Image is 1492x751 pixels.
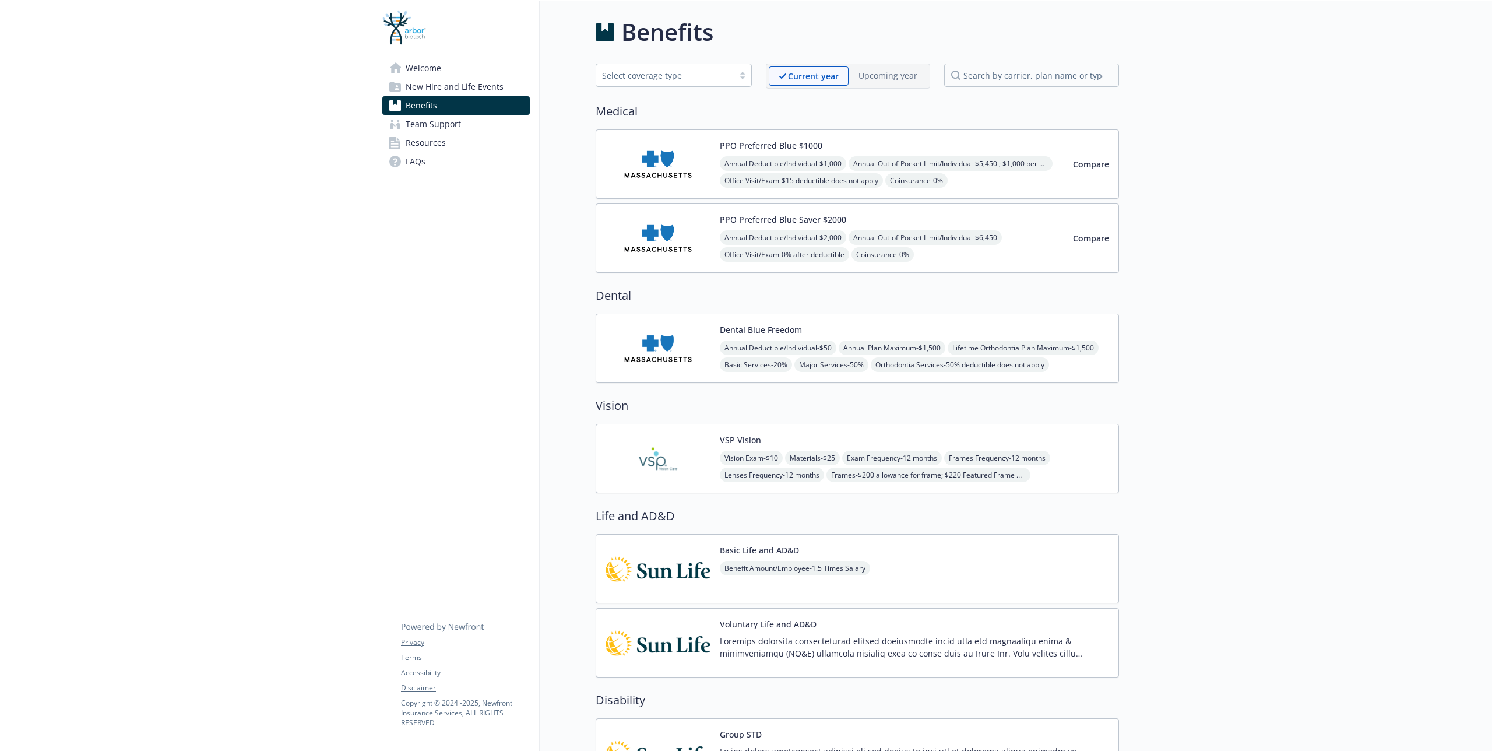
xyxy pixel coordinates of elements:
h2: Vision [596,397,1119,415]
span: New Hire and Life Events [406,78,504,96]
span: Frames - $200 allowance for frame; $220 Featured Frame Brands allowance; 20% savings on the amoun... [826,468,1030,482]
img: Sun Life Financial carrier logo [606,618,710,668]
span: Materials - $25 [785,451,840,465]
span: Upcoming year [849,66,927,86]
span: Office Visit/Exam - 0% after deductible [720,247,849,262]
span: Annual Deductible/Individual - $2,000 [720,230,846,245]
a: FAQs [382,152,530,171]
button: Group STD [720,728,762,741]
h2: Disability [596,692,1119,709]
button: VSP Vision [720,434,761,446]
a: Benefits [382,96,530,115]
a: Team Support [382,115,530,134]
h2: Medical [596,103,1119,120]
span: Compare [1073,233,1109,244]
a: Resources [382,134,530,152]
span: Vision Exam - $10 [720,451,783,465]
h2: Life and AD&D [596,507,1119,525]
a: New Hire and Life Events [382,78,530,96]
span: Compare [1073,159,1109,170]
span: Lenses Frequency - 12 months [720,468,824,482]
span: Coinsurance - 0% [885,173,948,188]
span: Welcome [406,59,441,78]
span: Benefits [406,96,437,115]
input: search by carrier, plan name or type [944,64,1119,87]
button: Voluntary Life and AD&D [720,618,817,630]
span: Annual Out-of-Pocket Limit/Individual - $6,450 [849,230,1002,245]
img: Blue Cross and Blue Shield of Massachusetts, Inc. carrier logo [606,213,710,263]
img: Vision Service Plan carrier logo [606,434,710,483]
button: PPO Preferred Blue $1000 [720,139,822,152]
span: Team Support [406,115,461,134]
span: Annual Out-of-Pocket Limit/Individual - $5,450 ; $1,000 per member for prescription drug benefits [849,156,1053,171]
a: Privacy [401,637,529,648]
span: Benefit Amount/Employee - 1.5 Times Salary [720,561,870,575]
span: FAQs [406,152,425,171]
a: Disclaimer [401,683,529,693]
span: Orthodontia Services - 50% deductible does not apply [871,357,1049,372]
img: Sun Life Financial carrier logo [606,544,710,594]
button: PPO Preferred Blue Saver $2000 [720,213,846,226]
p: Current year [788,70,839,82]
span: Annual Deductible/Individual - $50 [720,341,836,355]
div: Select coverage type [602,69,728,82]
a: Welcome [382,59,530,78]
span: Resources [406,134,446,152]
img: Blue Cross and Blue Shield of Massachusetts, Inc. carrier logo [606,139,710,189]
a: Accessibility [401,668,529,678]
span: Lifetime Orthodontia Plan Maximum - $1,500 [948,341,1099,355]
span: Exam Frequency - 12 months [842,451,942,465]
span: Office Visit/Exam - $15 deductible does not apply [720,173,883,188]
span: Annual Plan Maximum - $1,500 [839,341,945,355]
p: Loremips dolorsita consecteturad elitsed doeiusmodte incid utla etd magnaaliqu enima & minimvenia... [720,635,1109,659]
span: Basic Services - 20% [720,357,792,372]
p: Upcoming year [858,69,917,82]
a: Terms [401,652,529,663]
span: Coinsurance - 0% [851,247,914,262]
button: Basic Life and AD&D [720,544,799,556]
img: Blue Cross and Blue Shield of Massachusetts, Inc. carrier logo [606,324,710,373]
button: Dental Blue Freedom [720,324,802,336]
button: Compare [1073,153,1109,176]
span: Annual Deductible/Individual - $1,000 [720,156,846,171]
h2: Dental [596,287,1119,304]
button: Compare [1073,227,1109,250]
p: Copyright © 2024 - 2025 , Newfront Insurance Services, ALL RIGHTS RESERVED [401,698,529,728]
h1: Benefits [621,15,713,50]
span: Major Services - 50% [794,357,868,372]
span: Frames Frequency - 12 months [944,451,1050,465]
